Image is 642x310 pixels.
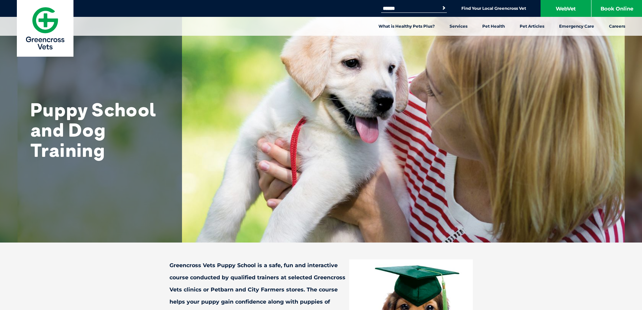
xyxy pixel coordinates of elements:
[602,17,633,36] a: Careers
[512,17,552,36] a: Pet Articles
[461,6,526,11] a: Find Your Local Greencross Vet
[552,17,602,36] a: Emergency Care
[371,17,442,36] a: What is Healthy Pets Plus?
[440,5,447,11] button: Search
[442,17,475,36] a: Services
[475,17,512,36] a: Pet Health
[30,100,165,160] h1: Puppy School and Dog Training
